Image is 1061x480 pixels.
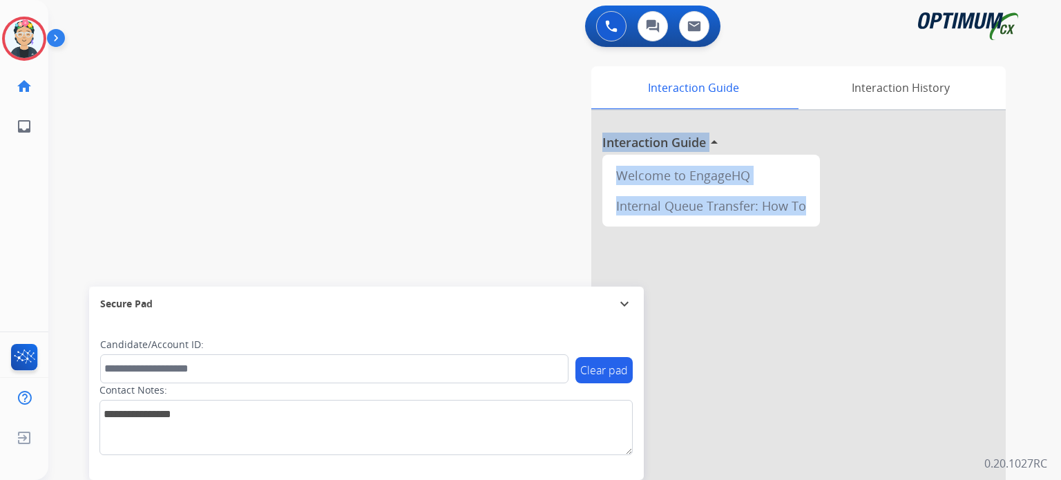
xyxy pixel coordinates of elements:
span: Secure Pad [100,297,153,311]
button: Clear pad [575,357,633,383]
div: Interaction History [795,66,1006,109]
div: Interaction Guide [591,66,795,109]
label: Candidate/Account ID: [100,338,204,352]
p: 0.20.1027RC [984,455,1047,472]
mat-icon: home [16,78,32,95]
div: Internal Queue Transfer: How To [608,191,814,221]
img: avatar [5,19,44,58]
mat-icon: inbox [16,118,32,135]
mat-icon: expand_more [616,296,633,312]
label: Contact Notes: [99,383,167,397]
div: Welcome to EngageHQ [608,160,814,191]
